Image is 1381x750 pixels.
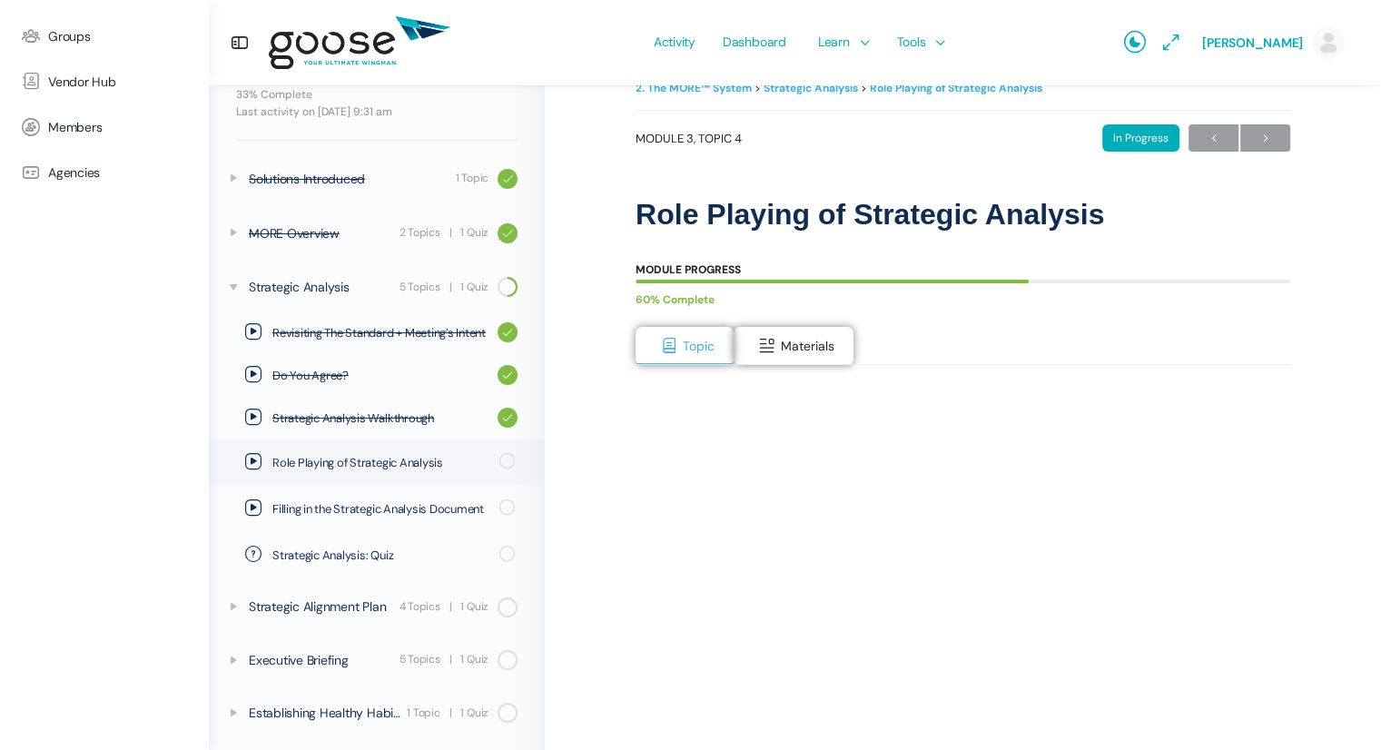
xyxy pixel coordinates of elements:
div: Strategic Analysis [249,277,394,297]
a: Do You Agree? [209,354,545,396]
a: Strategic Analysis Walkthrough [209,397,545,439]
a: Role Playing of Strategic Analysis [209,439,545,485]
div: 1 Topic [407,705,439,722]
iframe: Chat Widget [1290,663,1381,750]
span: Strategic Analysis: Quiz [272,547,488,565]
a: Vendor Hub [9,59,200,104]
span: → [1240,126,1290,151]
span: Members [48,120,102,135]
a: 2. The MORE™ System [636,81,752,95]
a: Strategic Analysis [764,81,858,95]
a: Strategic Analysis: Quiz [209,532,545,577]
div: 1 Topic [456,170,488,187]
div: 33% Complete [236,89,518,100]
div: In Progress [1102,124,1179,152]
a: Role Playing of Strategic Analysis [870,81,1042,95]
div: 1 Quiz [460,598,488,616]
a: Agencies [9,150,200,195]
a: Executive Briefing 5 Topics | 1 Quiz [209,637,545,684]
div: 4 Topics [400,598,440,616]
span: | [449,224,452,242]
div: Module Progress [636,264,741,275]
span: | [449,651,452,668]
div: Establishing Healthy Habits [249,703,401,723]
div: Last activity on [DATE] 9:31 am [236,106,518,117]
a: Strategic Alignment Plan 4 Topics | 1 Quiz [209,583,545,630]
span: | [449,598,452,616]
span: Groups [48,29,91,44]
a: Establishing Healthy Habits 1 Topic | 1 Quiz [209,689,545,736]
span: Topic [683,338,715,354]
div: 60% Complete [636,288,1272,312]
div: 1 Quiz [460,224,488,242]
h1: Role Playing of Strategic Analysis [636,197,1290,232]
a: Filling in the Strategic Analysis Document [209,486,545,531]
span: ← [1189,126,1238,151]
span: | [449,279,452,296]
span: Do You Agree? [272,367,488,385]
div: 1 Quiz [460,279,488,296]
a: Next→ [1240,124,1290,152]
a: Revisiting The Standard + Meeting’s Intent [209,311,545,353]
div: 1 Quiz [460,705,488,722]
a: ←Previous [1189,124,1238,152]
div: Executive Briefing [249,650,394,670]
span: Vendor Hub [48,74,116,90]
a: MORE Overview 2 Topics | 1 Quiz [209,209,545,258]
div: Solutions Introduced [249,169,450,189]
span: Filling in the Strategic Analysis Document [272,500,488,518]
div: 5 Topics [400,651,440,668]
a: Solutions Introduced 1 Topic [209,154,545,203]
a: Groups [9,14,200,59]
span: [PERSON_NAME] [1202,35,1303,51]
span: Role Playing of Strategic Analysis [272,454,488,472]
a: Members [9,104,200,150]
div: MORE Overview [249,223,394,243]
a: Strategic Analysis 5 Topics | 1 Quiz [209,263,545,311]
div: 1 Quiz [460,651,488,668]
span: | [449,705,452,722]
span: Strategic Analysis Walkthrough [272,410,488,428]
div: 2 Topics [400,224,440,242]
div: Strategic Alignment Plan [249,597,394,617]
span: Materials [781,338,834,354]
span: Agencies [48,165,100,181]
span: Revisiting The Standard + Meeting’s Intent [272,324,488,342]
span: Module 3, Topic 4 [636,133,742,144]
div: 5 Topics [400,279,440,296]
